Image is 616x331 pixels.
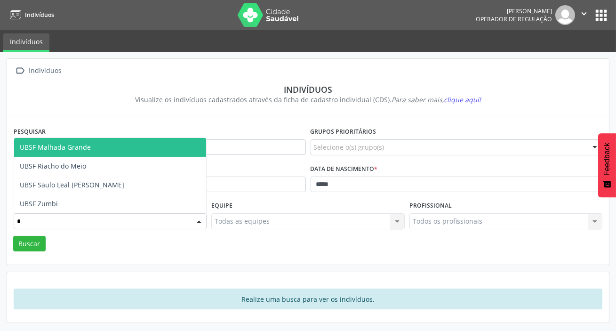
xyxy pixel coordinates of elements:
[579,8,589,19] i: 
[14,64,64,78] a:  Indivíduos
[392,95,481,104] i: Para saber mais,
[314,142,384,152] span: Selecione o(s) grupo(s)
[409,199,452,213] label: Profissional
[27,64,64,78] div: Indivíduos
[3,33,49,52] a: Indivíduos
[13,236,46,252] button: Buscar
[7,7,54,23] a: Indivíduos
[476,15,552,23] span: Operador de regulação
[20,143,91,152] span: UBSF Malhada Grande
[20,161,86,170] span: UBSF Riacho do Meio
[311,162,378,177] label: Data de nascimento
[575,5,593,25] button: 
[598,133,616,197] button: Feedback - Mostrar pesquisa
[14,289,602,309] div: Realize uma busca para ver os indivíduos.
[211,199,232,213] label: Equipe
[476,7,552,15] div: [PERSON_NAME]
[14,125,46,139] label: Pesquisar
[555,5,575,25] img: img
[25,11,54,19] span: Indivíduos
[14,64,27,78] i: 
[20,199,58,208] span: UBSF Zumbi
[20,84,596,95] div: Indivíduos
[603,143,611,176] span: Feedback
[593,7,609,24] button: apps
[444,95,481,104] span: clique aqui!
[20,180,124,189] span: UBSF Saulo Leal [PERSON_NAME]
[311,125,376,139] label: Grupos prioritários
[20,95,596,105] div: Visualize os indivíduos cadastrados através da ficha de cadastro individual (CDS).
